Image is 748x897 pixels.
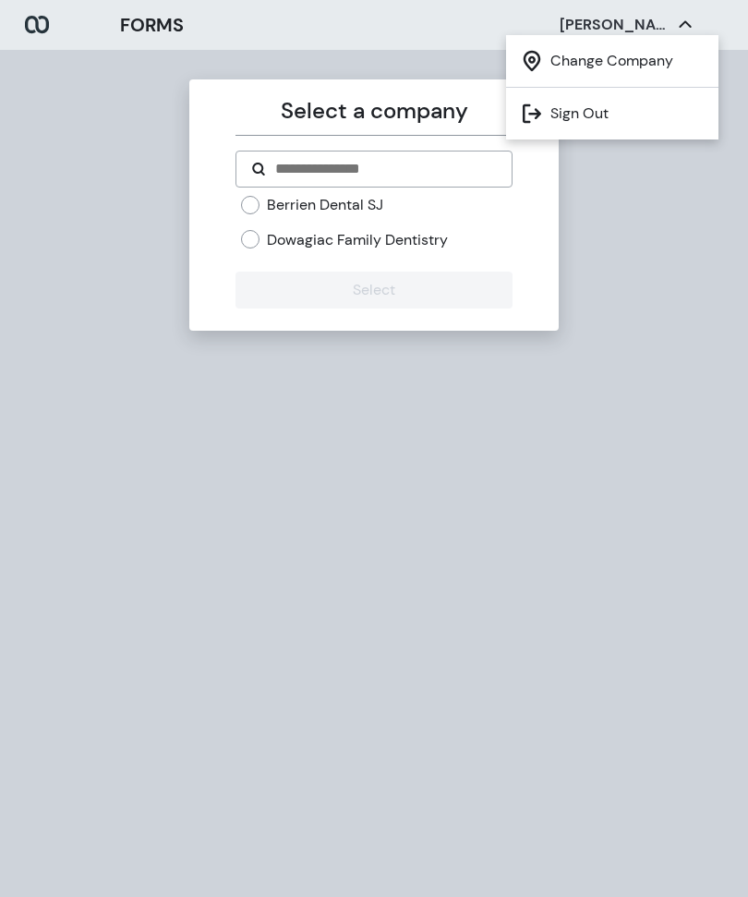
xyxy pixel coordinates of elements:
p: Select a company [235,94,512,127]
input: Search [273,158,496,180]
label: Berrien Dental SJ [267,195,383,215]
li: Change Company [506,35,718,88]
li: Sign Out [506,88,718,139]
h3: FORMS [120,11,184,39]
p: [PERSON_NAME] [PERSON_NAME] [560,15,670,35]
label: Dowagiac Family Dentistry [267,230,448,250]
button: Select [235,272,512,309]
